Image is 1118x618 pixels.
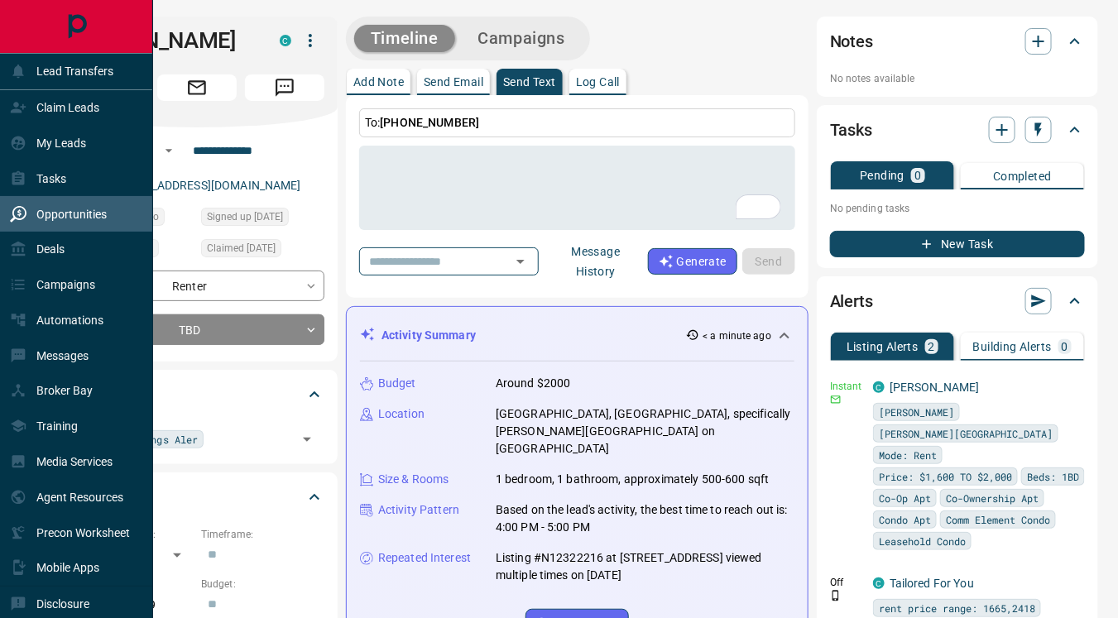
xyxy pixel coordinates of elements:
[70,271,324,301] div: Renter
[353,76,404,88] p: Add Note
[496,375,571,392] p: Around $2000
[359,108,795,137] p: To:
[371,153,784,223] textarea: To enrich screen reader interactions, please activate Accessibility in Grammarly extension settings
[830,281,1085,321] div: Alerts
[295,428,319,451] button: Open
[946,490,1039,506] span: Co-Ownership Apt
[860,170,904,181] p: Pending
[496,471,769,488] p: 1 bedroom, 1 bathroom, approximately 500-600 sqft
[830,28,873,55] h2: Notes
[509,250,532,273] button: Open
[830,117,872,143] h2: Tasks
[378,549,471,567] p: Repeated Interest
[280,35,291,46] div: condos.ca
[207,240,276,256] span: Claimed [DATE]
[830,231,1085,257] button: New Task
[381,327,476,344] p: Activity Summary
[830,71,1085,86] p: No notes available
[201,208,324,231] div: Thu Mar 16 2023
[830,22,1085,61] div: Notes
[496,549,794,584] p: Listing #N12322216 at [STREET_ADDRESS] viewed multiple times on [DATE]
[380,116,479,129] span: [PHONE_NUMBER]
[576,76,620,88] p: Log Call
[873,577,885,589] div: condos.ca
[157,74,237,101] span: Email
[70,477,324,517] div: Criteria
[890,577,974,590] a: Tailored For You
[378,471,449,488] p: Size & Rooms
[879,425,1053,442] span: [PERSON_NAME][GEOGRAPHIC_DATA]
[928,341,935,352] p: 2
[879,404,954,420] span: [PERSON_NAME]
[496,405,794,458] p: [GEOGRAPHIC_DATA], [GEOGRAPHIC_DATA], specifically [PERSON_NAME][GEOGRAPHIC_DATA] on [GEOGRAPHIC_...
[946,511,1050,528] span: Comm Element Condo
[544,238,648,285] button: Message History
[201,577,324,592] p: Budget:
[648,248,737,275] button: Generate
[830,288,873,314] h2: Alerts
[70,314,324,345] div: TBD
[890,381,980,394] a: [PERSON_NAME]
[879,490,931,506] span: Co-Op Apt
[830,110,1085,150] div: Tasks
[201,527,324,542] p: Timeframe:
[503,76,556,88] p: Send Text
[201,239,324,262] div: Fri Sep 12 2025
[830,590,842,601] svg: Push Notification Only
[245,74,324,101] span: Message
[847,341,919,352] p: Listing Alerts
[70,375,324,414] div: Tags
[879,600,1035,616] span: rent price range: 1665,2418
[703,328,771,343] p: < a minute ago
[993,170,1052,182] p: Completed
[1027,468,1079,485] span: Beds: 1BD
[70,27,255,54] h1: [PERSON_NAME]
[496,501,794,536] p: Based on the lead's activity, the best time to reach out is: 4:00 PM - 5:00 PM
[830,379,863,394] p: Instant
[830,575,863,590] p: Off
[378,375,416,392] p: Budget
[879,533,966,549] span: Leasehold Condo
[830,196,1085,221] p: No pending tasks
[879,468,1012,485] span: Price: $1,600 TO $2,000
[914,170,921,181] p: 0
[424,76,483,88] p: Send Email
[360,320,794,351] div: Activity Summary< a minute ago
[462,25,582,52] button: Campaigns
[879,447,937,463] span: Mode: Rent
[1062,341,1068,352] p: 0
[114,179,301,192] a: [EMAIL_ADDRESS][DOMAIN_NAME]
[207,208,283,225] span: Signed up [DATE]
[354,25,455,52] button: Timeline
[879,511,931,528] span: Condo Apt
[378,405,425,423] p: Location
[830,394,842,405] svg: Email
[973,341,1052,352] p: Building Alerts
[378,501,459,519] p: Activity Pattern
[159,141,179,160] button: Open
[873,381,885,393] div: condos.ca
